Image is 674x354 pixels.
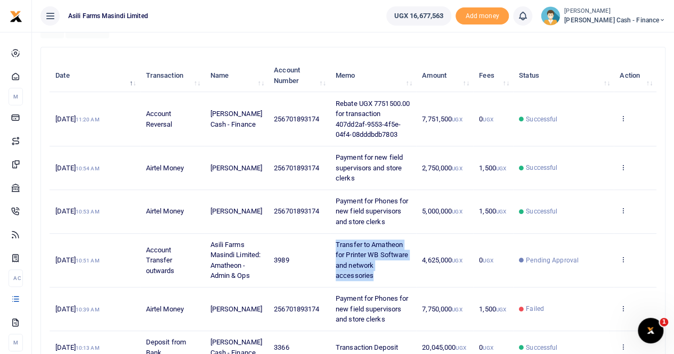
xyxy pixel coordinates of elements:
a: profile-user [PERSON_NAME] [PERSON_NAME] Cash - Finance [541,6,665,26]
li: Toup your wallet [456,7,509,25]
span: [PERSON_NAME] [210,207,262,215]
span: 0 [479,115,493,123]
span: Add money [456,7,509,25]
span: [PERSON_NAME] [210,164,262,172]
span: [DATE] [55,343,99,351]
th: Name: activate to sort column ascending [204,59,268,92]
a: UGX 16,677,563 [386,6,451,26]
span: 20,045,000 [422,343,466,351]
span: 7,750,000 [422,305,462,313]
span: Successful [526,207,557,216]
th: Date: activate to sort column descending [50,59,140,92]
li: Wallet ballance [382,6,456,26]
span: UGX 16,677,563 [394,11,443,21]
span: 0 [479,343,493,351]
small: 10:53 AM [76,209,100,215]
img: logo-small [10,10,22,23]
span: Failed [526,304,544,314]
span: 2,750,000 [422,164,462,172]
span: [PERSON_NAME] Cash - Finance [564,15,665,25]
small: UGX [452,209,462,215]
span: Asili Farms Masindi Limited [64,11,152,21]
small: UGX [496,209,506,215]
span: 1,500 [479,305,506,313]
small: 10:54 AM [76,166,100,171]
span: 4,625,000 [422,256,462,264]
iframe: Intercom live chat [638,318,663,343]
span: Successful [526,163,557,172]
span: Payment for Phones for new field supervisors and store clerks [336,197,408,226]
small: UGX [452,166,462,171]
span: Payment for new field supervisors and store clerks [336,153,403,182]
span: [PERSON_NAME] Cash - Finance [210,110,262,128]
a: Add money [456,11,509,19]
span: 7,751,500 [422,115,462,123]
span: Pending Approval [526,256,579,265]
span: Transfer to Amatheon for Printer WB Software and network accessories [336,241,408,280]
small: UGX [452,258,462,264]
small: 11:20 AM [76,117,100,122]
span: [PERSON_NAME] [210,305,262,313]
span: [DATE] [55,164,99,172]
span: 256701893174 [274,207,319,215]
li: M [9,334,23,351]
span: Rebate UGX 7751500.00 for transaction 407dd2af-9553-4f5e-04f4-08dddbdb7803 [336,100,410,139]
th: Transaction: activate to sort column ascending [140,59,205,92]
span: 256701893174 [274,305,319,313]
span: Airtel Money [146,305,184,313]
span: Airtel Money [146,207,184,215]
small: UGX [483,117,493,122]
span: 1 [660,318,668,326]
span: Successful [526,114,557,124]
span: 0 [479,256,493,264]
th: Fees: activate to sort column ascending [473,59,513,92]
span: [DATE] [55,115,99,123]
span: 5,000,000 [422,207,462,215]
span: [DATE] [55,256,99,264]
th: Amount: activate to sort column ascending [416,59,473,92]
span: Account Reversal [146,110,173,128]
span: Airtel Money [146,164,184,172]
small: 10:13 AM [76,345,100,351]
small: UGX [452,117,462,122]
th: Memo: activate to sort column ascending [330,59,416,92]
span: [DATE] [55,207,99,215]
small: 10:39 AM [76,307,100,312]
span: [DATE] [55,305,99,313]
a: logo-small logo-large logo-large [10,12,22,20]
small: UGX [496,166,506,171]
small: UGX [452,307,462,312]
span: 256701893174 [274,164,319,172]
small: [PERSON_NAME] [564,7,665,16]
span: Asili Farms Masindi Limited: Amatheon - Admin & Ops [210,241,261,280]
span: Account Transfer outwards [146,246,175,275]
th: Action: activate to sort column ascending [614,59,656,92]
small: UGX [496,307,506,312]
small: 10:51 AM [76,258,100,264]
th: Account Number: activate to sort column ascending [268,59,330,92]
small: UGX [456,345,466,351]
small: UGX [483,258,493,264]
span: 1,500 [479,164,506,172]
th: Status: activate to sort column ascending [513,59,614,92]
span: 3989 [274,256,289,264]
li: Ac [9,269,23,287]
small: UGX [483,345,493,351]
span: 256701893174 [274,115,319,123]
img: profile-user [541,6,560,26]
li: M [9,88,23,105]
span: Successful [526,343,557,352]
span: Payment for Phones for new field supervisors and store clerks [336,294,408,323]
span: 1,500 [479,207,506,215]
